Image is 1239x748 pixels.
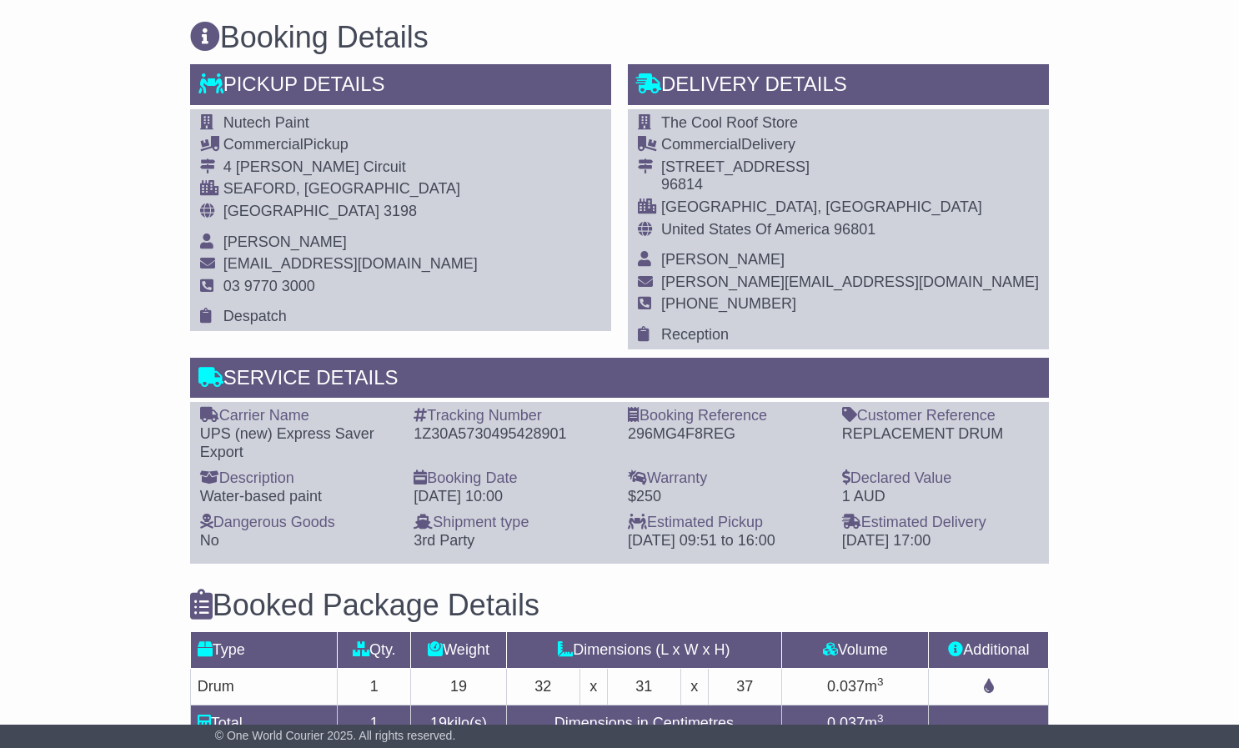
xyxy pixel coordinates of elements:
[661,274,1039,290] span: [PERSON_NAME][EMAIL_ADDRESS][DOMAIN_NAME]
[414,532,474,549] span: 3rd Party
[834,221,875,238] span: 96801
[628,532,825,550] div: [DATE] 09:51 to 16:00
[190,705,337,742] td: Total
[200,469,398,488] div: Description
[661,114,798,131] span: The Cool Roof Store
[215,729,456,742] span: © One World Courier 2025. All rights reserved.
[661,136,1039,154] div: Delivery
[506,705,781,742] td: Dimensions in Centimetres
[338,632,411,669] td: Qty.
[411,632,506,669] td: Weight
[223,136,303,153] span: Commercial
[190,358,1050,403] div: Service Details
[190,64,611,109] div: Pickup Details
[842,514,1040,532] div: Estimated Delivery
[708,669,781,705] td: 37
[338,705,411,742] td: 1
[827,678,865,695] span: 0.037
[661,326,729,343] span: Reception
[190,669,337,705] td: Drum
[411,669,506,705] td: 19
[223,180,478,198] div: SEAFORD, [GEOGRAPHIC_DATA]
[223,233,347,250] span: [PERSON_NAME]
[781,669,928,705] td: m
[223,114,309,131] span: Nutech Paint
[414,407,611,425] div: Tracking Number
[842,425,1040,444] div: REPLACEMENT DRUM
[628,407,825,425] div: Booking Reference
[200,488,398,506] div: Water-based paint
[661,221,830,238] span: United States Of America
[661,295,796,312] span: [PHONE_NUMBER]
[223,158,478,177] div: 4 [PERSON_NAME] Circuit
[223,203,379,219] span: [GEOGRAPHIC_DATA]
[430,715,447,731] span: 19
[200,514,398,532] div: Dangerous Goods
[223,278,315,294] span: 03 9770 3000
[506,669,579,705] td: 32
[877,712,884,725] sup: 3
[411,705,506,742] td: kilo(s)
[190,589,1050,622] h3: Booked Package Details
[842,488,1040,506] div: 1 AUD
[781,705,928,742] td: m
[506,632,781,669] td: Dimensions (L x W x H)
[628,64,1049,109] div: Delivery Details
[661,251,785,268] span: [PERSON_NAME]
[661,158,1039,177] div: [STREET_ADDRESS]
[190,632,337,669] td: Type
[414,514,611,532] div: Shipment type
[223,136,478,154] div: Pickup
[384,203,417,219] span: 3198
[680,669,708,705] td: x
[200,407,398,425] div: Carrier Name
[628,425,825,444] div: 296MG4F8REG
[661,176,1039,194] div: 96814
[929,632,1049,669] td: Additional
[628,514,825,532] div: Estimated Pickup
[200,532,219,549] span: No
[842,407,1040,425] div: Customer Reference
[827,715,865,731] span: 0.037
[781,632,928,669] td: Volume
[842,532,1040,550] div: [DATE] 17:00
[877,675,884,688] sup: 3
[223,308,287,324] span: Despatch
[661,198,1039,217] div: [GEOGRAPHIC_DATA], [GEOGRAPHIC_DATA]
[414,425,611,444] div: 1Z30A5730495428901
[607,669,680,705] td: 31
[661,136,741,153] span: Commercial
[842,469,1040,488] div: Declared Value
[223,255,478,272] span: [EMAIL_ADDRESS][DOMAIN_NAME]
[338,669,411,705] td: 1
[628,488,825,506] div: $250
[579,669,607,705] td: x
[414,469,611,488] div: Booking Date
[200,425,398,461] div: UPS (new) Express Saver Export
[190,21,1050,54] h3: Booking Details
[414,488,611,506] div: [DATE] 10:00
[628,469,825,488] div: Warranty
